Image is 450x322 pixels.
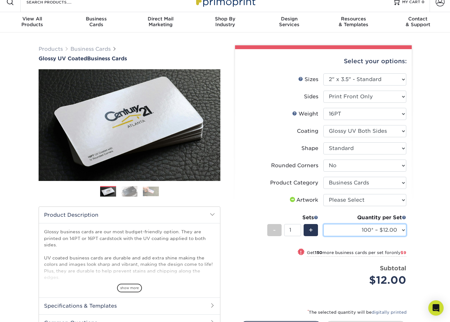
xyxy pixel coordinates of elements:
span: only [391,250,406,255]
small: The selected quantity will be [307,310,407,315]
div: Product Category [270,179,318,187]
span: + [309,225,313,235]
span: show more [117,284,142,292]
div: Marketing [129,16,193,27]
a: Shop ByIndustry [193,12,257,33]
div: Shape [301,145,318,152]
div: Quantity per Set [323,214,406,221]
img: Business Cards 03 [143,186,159,196]
a: Contact& Support [386,12,450,33]
a: Resources& Templates [321,12,386,33]
a: digitally printed [372,310,407,315]
h2: Product Description [39,207,220,223]
div: Cards [64,16,129,27]
img: Business Cards 01 [100,184,116,200]
span: ! [300,249,302,256]
strong: Subtotal [380,265,406,272]
div: Open Intercom Messenger [428,300,444,316]
div: Artwork [289,196,318,204]
div: Sides [304,93,318,101]
div: Rounded Corners [271,162,318,169]
span: Design [257,16,321,22]
a: DesignServices [257,12,321,33]
a: Glossy UV CoatedBusiness Cards [39,56,220,62]
img: Glossy UV Coated 01 [39,34,220,216]
span: - [273,225,276,235]
p: Glossy business cards are our most budget-friendly option. They are printed on 14PT or 16PT cards... [44,228,215,313]
div: Sizes [298,76,318,83]
span: Direct Mail [129,16,193,22]
span: Glossy UV Coated [39,56,87,62]
span: Resources [321,16,386,22]
h1: Business Cards [39,56,220,62]
div: Coating [297,127,318,135]
div: Services [257,16,321,27]
div: Select your options: [240,49,407,73]
img: Business Cards 02 [122,186,137,197]
a: Business Cards [70,46,111,52]
div: $12.00 [328,273,406,288]
div: & Templates [321,16,386,27]
div: & Support [386,16,450,27]
a: Direct MailMarketing [129,12,193,33]
a: BusinessCards [64,12,129,33]
strong: 150 [315,250,322,255]
h2: Specifications & Templates [39,297,220,314]
span: Shop By [193,16,257,22]
a: Products [39,46,63,52]
span: $9 [401,250,406,255]
span: Business [64,16,129,22]
div: Weight [292,110,318,118]
small: Get more business cards per set for [307,250,406,257]
div: Industry [193,16,257,27]
div: Sets [267,214,318,221]
span: Contact [386,16,450,22]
